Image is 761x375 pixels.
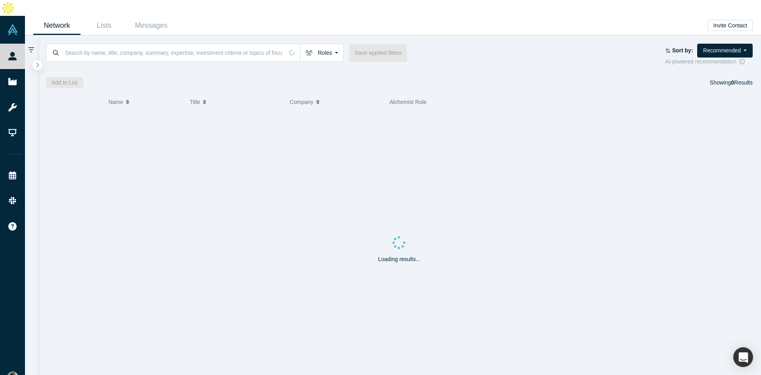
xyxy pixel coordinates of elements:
span: Title [190,94,200,110]
button: Add to List [46,77,83,88]
button: Invite Contact [707,20,753,31]
button: Title [190,94,281,110]
button: Name [108,94,182,110]
span: Alchemist Role [390,99,426,105]
p: Loading results... [378,255,421,263]
a: Messages [128,16,175,35]
a: Lists [80,16,128,35]
button: Roles [300,44,344,62]
div: Showing [710,77,753,88]
button: Recommended [697,44,753,58]
input: Search by name, title, company, summary, expertise, investment criteria or topics of focus [64,43,283,62]
span: Name [108,94,123,110]
span: Results [731,79,753,86]
strong: 0 [731,79,734,86]
strong: Sort by: [672,47,693,54]
div: AI-powered recommendation [665,58,753,66]
button: Company [290,94,381,110]
button: Save applied filters [349,44,407,62]
img: Alchemist Vault Logo [7,24,18,35]
a: Network [33,16,80,35]
span: Company [290,94,314,110]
